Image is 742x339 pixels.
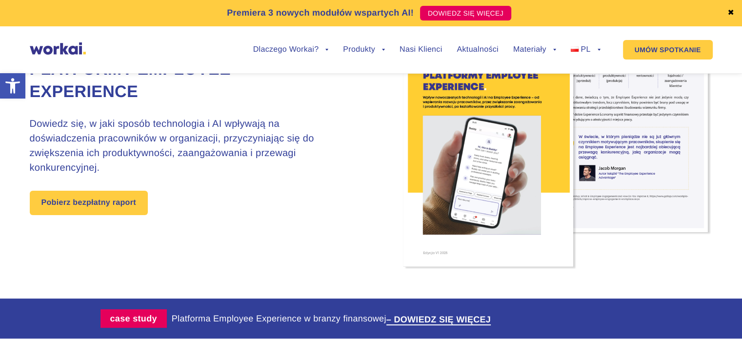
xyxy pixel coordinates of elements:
[513,46,556,54] a: Materiały
[400,46,442,54] a: Nasi Klienci
[457,46,498,54] a: Aktualności
[30,191,148,215] a: Pobierz bezpłatny raport
[100,309,172,328] a: case study
[727,9,734,17] a: ✖
[100,309,167,328] label: case study
[420,6,511,20] a: DOWIEDZ SIĘ WIĘCEJ
[172,312,501,325] div: Platforma Employee Experience w branzy finansowej
[581,45,590,54] span: PL
[386,315,491,324] a: – DOWIEDZ SIĘ WIĘCEJ
[30,117,344,175] h3: Dowiedz się, w jaki sposób technologia i AI wpływają na doświadczenia pracowników w organizacji, ...
[253,46,329,54] a: Dlaczego Workai?
[227,6,414,20] p: Premiera 3 nowych modułów wspartych AI!
[623,40,713,60] a: UMÓW SPOTKANIE
[343,46,385,54] a: Produkty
